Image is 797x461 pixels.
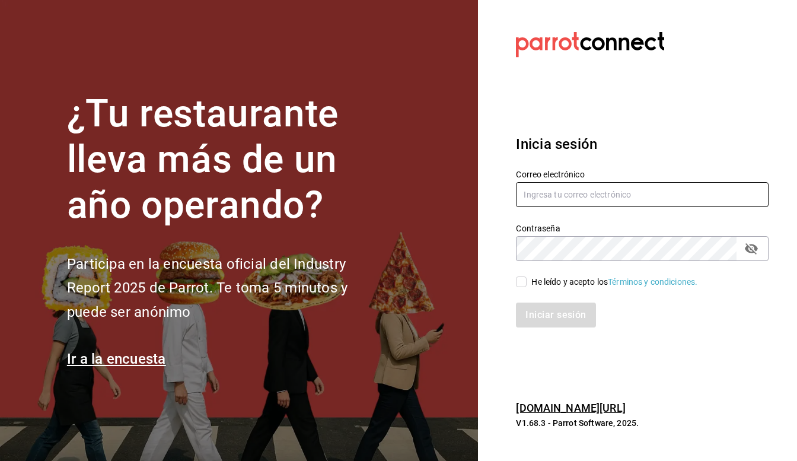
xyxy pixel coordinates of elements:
button: passwordField [741,239,761,259]
a: Términos y condiciones. [608,277,697,287]
label: Contraseña [516,224,769,233]
a: [DOMAIN_NAME][URL] [516,402,625,414]
h1: ¿Tu restaurante lleva más de un año operando? [67,91,387,228]
p: V1.68.3 - Parrot Software, 2025. [516,417,769,429]
a: Ir a la encuesta [67,351,166,367]
label: Correo electrónico [516,170,769,179]
input: Ingresa tu correo electrónico [516,182,769,207]
div: He leído y acepto los [531,276,697,288]
h3: Inicia sesión [516,133,769,155]
h2: Participa en la encuesta oficial del Industry Report 2025 de Parrot. Te toma 5 minutos y puede se... [67,252,387,325]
